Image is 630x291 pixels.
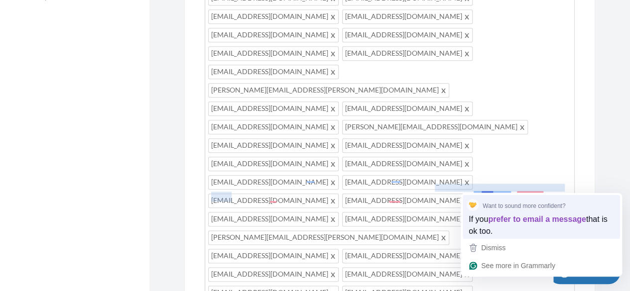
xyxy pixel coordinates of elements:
[208,46,339,61] span: [EMAIL_ADDRESS][DOMAIN_NAME]
[208,249,339,263] span: [EMAIL_ADDRESS][DOMAIN_NAME]
[342,120,528,134] span: [PERSON_NAME][EMAIL_ADDRESS][DOMAIN_NAME]
[208,83,449,97] span: [PERSON_NAME][EMAIL_ADDRESS][PERSON_NAME][DOMAIN_NAME]
[208,28,339,42] span: [EMAIL_ADDRESS][DOMAIN_NAME]
[342,28,473,42] span: [EMAIL_ADDRESS][DOMAIN_NAME]
[342,138,473,153] span: [EMAIL_ADDRESS][DOMAIN_NAME]
[208,175,339,190] span: [EMAIL_ADDRESS][DOMAIN_NAME]
[342,249,473,263] span: [EMAIL_ADDRESS][DOMAIN_NAME]
[208,120,339,134] span: [EMAIL_ADDRESS][DOMAIN_NAME]
[342,175,473,190] span: [EMAIL_ADDRESS][DOMAIN_NAME]
[208,138,339,153] span: [EMAIL_ADDRESS][DOMAIN_NAME]
[208,65,339,79] span: [EMAIL_ADDRESS][DOMAIN_NAME]
[208,212,339,226] span: [EMAIL_ADDRESS][DOMAIN_NAME]
[342,194,473,208] span: [EMAIL_ADDRESS][DOMAIN_NAME]
[342,101,473,116] span: [EMAIL_ADDRESS][DOMAIN_NAME]
[342,267,473,282] span: [EMAIL_ADDRESS][DOMAIN_NAME]
[20,7,56,16] span: Support
[208,267,339,282] span: [EMAIL_ADDRESS][DOMAIN_NAME]
[208,194,339,208] span: [EMAIL_ADDRESS][DOMAIN_NAME]
[208,230,449,245] span: [PERSON_NAME][EMAIL_ADDRESS][PERSON_NAME][DOMAIN_NAME]
[208,101,339,116] span: [EMAIL_ADDRESS][DOMAIN_NAME]
[342,212,473,226] span: [EMAIL_ADDRESS][DOMAIN_NAME]
[208,9,339,24] span: [EMAIL_ADDRESS][DOMAIN_NAME]
[342,157,473,171] span: [EMAIL_ADDRESS][DOMAIN_NAME]
[342,9,473,24] span: [EMAIL_ADDRESS][DOMAIN_NAME]
[342,46,473,61] span: [EMAIL_ADDRESS][DOMAIN_NAME]
[208,157,339,171] span: [EMAIL_ADDRESS][DOMAIN_NAME]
